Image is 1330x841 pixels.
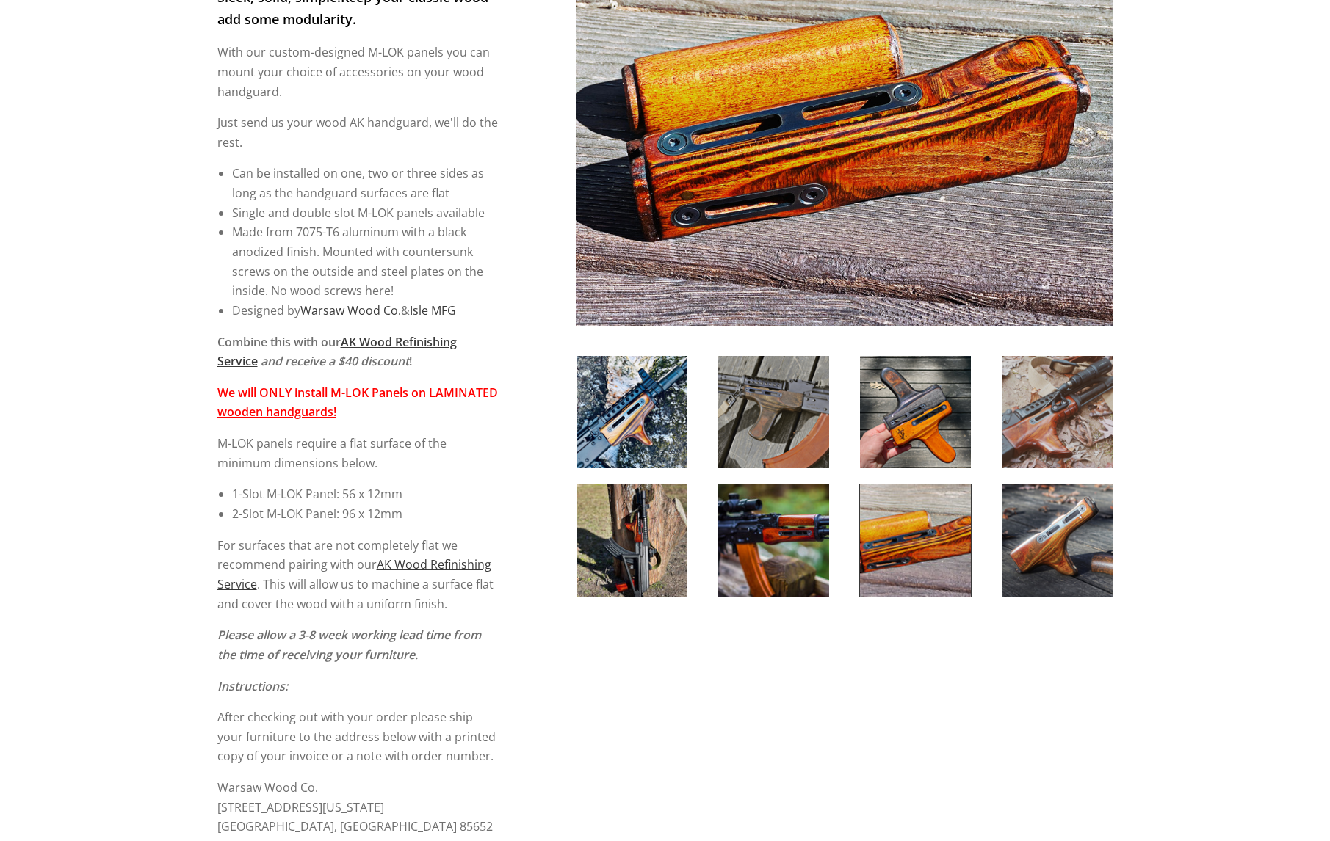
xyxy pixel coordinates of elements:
[217,779,318,796] span: Warsaw Wood Co.
[718,484,829,597] img: AK Wood M-LOK Install Service
[217,556,491,592] a: AK Wood Refinishing Service
[577,484,687,597] img: AK Wood M-LOK Install Service
[232,222,499,301] li: Made from 7075-T6 aluminum with a black anodized finish. Mounted with countersunk screws on the o...
[261,353,409,369] em: and receive a $40 discount
[217,678,288,694] em: Instructions:
[577,356,687,468] img: AK Wood M-LOK Install Service
[217,385,498,420] strong: We will ONLY install M-LOK Panels on LAMINATED wooden handguards!
[410,302,456,318] a: Isle MFG
[217,818,493,834] span: [GEOGRAPHIC_DATA], [GEOGRAPHIC_DATA] 85652
[217,334,457,370] strong: Combine this with our !
[217,434,499,473] p: M-LOK panels require a flat surface of the minimum dimensions below.
[217,536,499,614] p: For surfaces that are not completely flat we recommend pairing with our . This will allow us to m...
[217,707,499,766] p: After checking out with your order please ship your furniture to the address below with a printed...
[232,301,499,321] li: Designed by &
[217,113,499,152] p: Just send us your wood AK handguard, we'll do the rest.
[718,356,829,468] img: AK Wood M-LOK Install Service
[217,799,384,815] span: [STREET_ADDRESS][US_STATE]
[860,484,971,597] img: AK Wood M-LOK Install Service
[217,627,481,663] em: Please allow a 3-8 week working lead time from the time of receiving your furniture.
[860,356,971,468] img: AK Wood M-LOK Install Service
[232,164,499,203] li: Can be installed on one, two or three sides as long as the handguard surfaces are flat
[300,302,401,318] a: Warsaw Wood Co.
[1002,356,1113,468] img: AK Wood M-LOK Install Service
[232,203,499,223] li: Single and double slot M-LOK panels available
[217,43,499,101] p: With our custom-designed M-LOK panels you can mount your choice of accessories on your wood handg...
[232,484,499,504] li: 1-Slot M-LOK Panel: 56 x 12mm
[1002,484,1113,597] img: AK Wood M-LOK Install Service
[232,504,499,524] li: 2-Slot M-LOK Panel: 96 x 12mm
